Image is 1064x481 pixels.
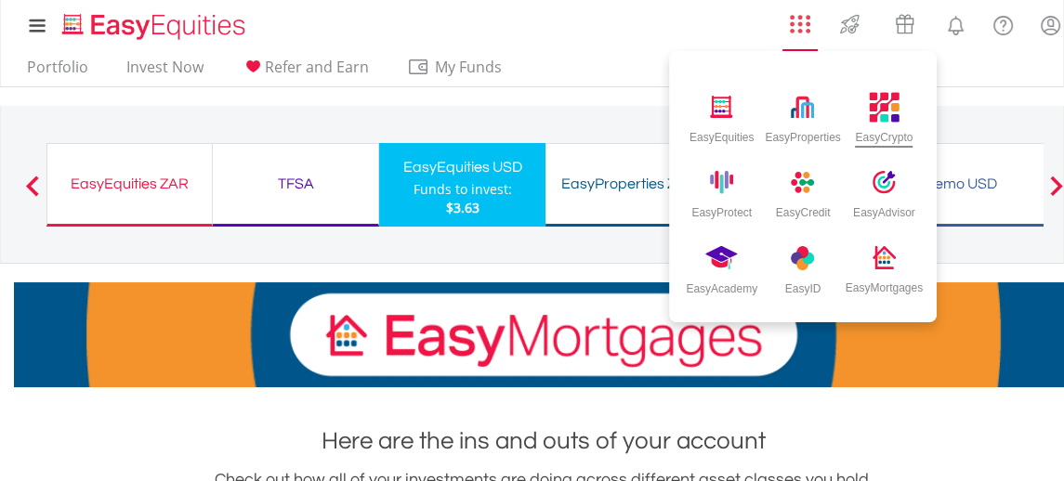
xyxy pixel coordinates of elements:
[834,9,865,39] img: thrive-v2.svg
[59,11,253,42] img: EasyEquities_Logo.png
[776,199,831,219] div: EasyCredit
[846,274,923,294] div: EasyMortgages
[765,123,840,144] div: EasyProperties
[234,58,376,86] a: Refer and Earn
[778,5,822,34] a: AppsGrid
[446,199,479,216] span: $3.63
[932,5,979,42] a: Notifications
[691,199,752,219] div: EasyProtect
[791,246,814,270] img: easy-academy-icon
[873,171,896,194] img: easy-advisor-icon
[14,185,51,203] button: Previous
[390,154,534,180] div: EasyEquities USD
[119,58,211,86] a: Invest Now
[790,14,810,34] img: grid-menu-icon.svg
[690,123,754,144] div: EasyEquities
[877,5,932,39] a: Vouchers
[557,171,700,197] div: EasyProperties ZAR
[873,246,896,269] img: easy-mortgages-icon
[686,275,757,295] div: EasyAcademy
[414,180,512,199] div: Funds to invest:
[791,171,814,194] img: easy-credit-icon
[59,171,201,197] div: EasyEquities ZAR
[853,199,915,219] div: EasyAdvisor
[224,171,367,197] div: TFSA
[855,123,913,144] div: EasyCrypto
[889,9,920,39] img: vouchers-v2.svg
[20,58,96,86] a: Portfolio
[889,171,1032,197] div: Demo USD
[407,55,529,79] span: My Funds
[705,246,738,269] img: easy-id-icon
[265,57,369,77] span: Refer and Earn
[785,275,821,295] div: EasyID
[979,5,1027,42] a: FAQ's and Support
[55,5,253,42] a: Home page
